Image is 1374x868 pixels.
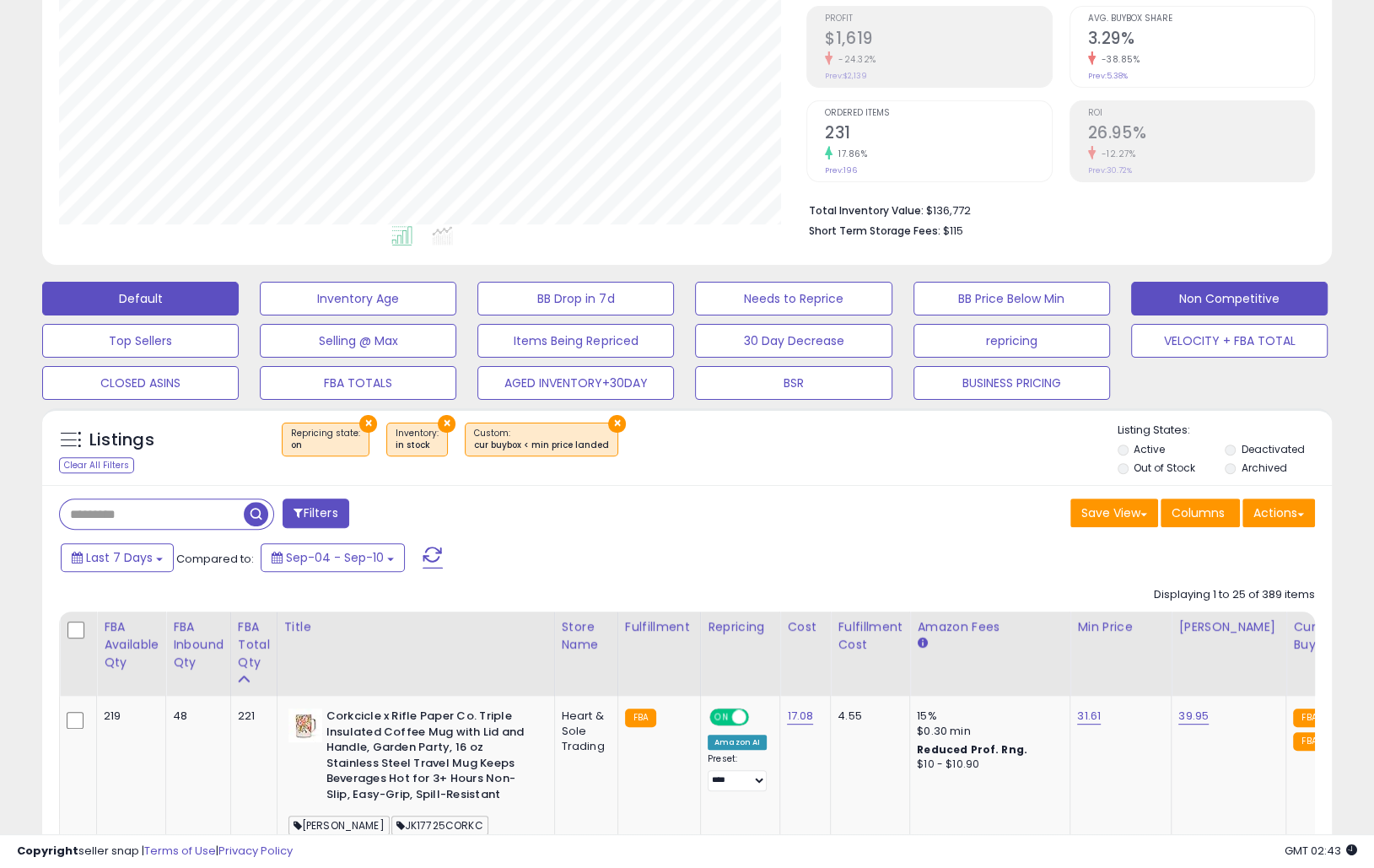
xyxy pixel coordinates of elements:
small: 17.86% [832,148,867,160]
span: Columns [1172,504,1225,521]
button: Top Sellers [42,324,239,358]
h2: 231 [825,123,1051,146]
a: 31.61 [1077,708,1101,725]
strong: Copyright [17,843,78,859]
small: -12.27% [1096,148,1136,160]
div: Repricing [708,618,773,636]
span: [PERSON_NAME] [288,816,390,835]
div: Amazon AI [708,735,767,750]
div: FBA inbound Qty [173,618,224,671]
span: Custom: [474,427,609,452]
div: 219 [104,709,153,724]
button: Actions [1242,499,1315,527]
small: FBA [1293,709,1324,727]
div: 4.55 [838,709,897,724]
h2: 26.95% [1088,123,1314,146]
button: Filters [283,499,348,528]
div: Clear All Filters [59,457,134,473]
span: Sep-04 - Sep-10 [286,549,384,566]
button: Save View [1070,499,1158,527]
div: Fulfillment [625,618,693,636]
button: × [608,415,626,433]
div: Displaying 1 to 25 of 389 items [1154,587,1315,603]
button: AGED INVENTORY+30DAY [477,366,674,400]
small: FBA [1293,732,1324,751]
div: Amazon Fees [917,618,1063,636]
span: Repricing state : [291,427,360,452]
span: OFF [746,710,773,725]
div: [PERSON_NAME] [1178,618,1279,636]
b: Corkcicle x Rifle Paper Co. Triple Insulated Coffee Mug with Lid and Handle, Garden Party, 16 oz ... [326,709,531,806]
span: $115 [943,223,963,239]
b: Total Inventory Value: [809,203,924,218]
label: Active [1134,442,1165,456]
button: × [359,415,377,433]
span: Inventory : [396,427,439,452]
div: Cost [787,618,823,636]
div: seller snap | | [17,844,293,860]
a: 17.08 [787,708,813,725]
div: Store Name [562,618,611,654]
small: Amazon Fees. [917,636,927,651]
small: FBA [625,709,656,727]
button: CLOSED ASINS [42,366,239,400]
div: $0.30 min [917,724,1057,739]
button: FBA TOTALS [260,366,456,400]
h5: Listings [89,429,154,452]
button: BB Drop in 7d [477,282,674,315]
div: Title [284,618,547,636]
button: Items Being Repriced [477,324,674,358]
button: BUSINESS PRICING [913,366,1110,400]
div: Fulfillment Cost [838,618,903,654]
p: Listing States: [1118,423,1332,439]
button: BSR [695,366,892,400]
button: × [438,415,455,433]
label: Archived [1242,461,1287,475]
small: -24.32% [832,53,876,66]
a: Privacy Policy [218,843,293,859]
button: Columns [1161,499,1240,527]
span: JK17725CORKC [391,816,488,835]
button: repricing [913,324,1110,358]
div: $10 - $10.90 [917,757,1057,772]
small: -38.85% [1096,53,1140,66]
div: Heart & Sole Trading [562,709,605,755]
h2: 3.29% [1088,29,1314,51]
div: 221 [238,709,264,724]
button: 30 Day Decrease [695,324,892,358]
span: Avg. Buybox Share [1088,14,1314,24]
span: Ordered Items [825,109,1051,118]
b: Reduced Prof. Rng. [917,742,1027,757]
small: Prev: 5.38% [1088,71,1128,81]
span: ROI [1088,109,1314,118]
div: 15% [917,709,1057,724]
img: 41E4Rw9ykuL._SL40_.jpg [288,709,322,742]
div: Preset: [708,753,768,791]
b: Short Term Storage Fees: [809,224,940,238]
span: Profit [825,14,1051,24]
div: FBA Total Qty [238,618,270,671]
small: Prev: 196 [825,165,857,175]
div: FBA Available Qty [104,618,159,671]
a: 39.95 [1178,708,1209,725]
small: Prev: 30.72% [1088,165,1132,175]
label: Out of Stock [1134,461,1195,475]
div: in stock [396,439,439,451]
button: VELOCITY + FBA TOTAL [1131,324,1328,358]
button: Sep-04 - Sep-10 [261,543,405,572]
span: ON [711,710,732,725]
button: Non Competitive [1131,282,1328,315]
h2: $1,619 [825,29,1051,51]
button: Needs to Reprice [695,282,892,315]
div: 48 [173,709,218,724]
button: BB Price Below Min [913,282,1110,315]
small: Prev: $2,139 [825,71,867,81]
span: Compared to: [176,551,254,567]
span: Last 7 Days [86,549,153,566]
button: Last 7 Days [61,543,174,572]
a: Terms of Use [144,843,216,859]
button: Inventory Age [260,282,456,315]
button: Selling @ Max [260,324,456,358]
li: $136,772 [809,199,1302,219]
div: Min Price [1077,618,1164,636]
